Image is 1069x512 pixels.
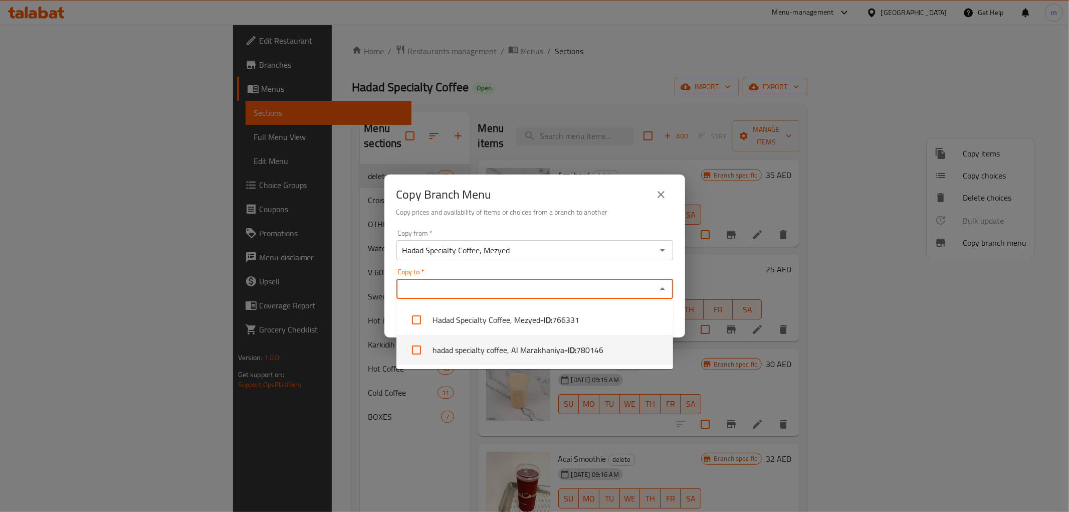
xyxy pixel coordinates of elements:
b: - ID: [564,344,576,356]
button: Open [656,243,670,257]
li: Hadad Specialty Coffee, Mezyed [396,305,673,335]
b: - ID: [540,314,552,326]
span: 766331 [552,314,579,326]
h6: Copy prices and availability of items or choices from a branch to another [396,207,673,218]
li: hadad specialty coffee, Al Marakhaniya [396,335,673,365]
button: Close [656,282,670,296]
span: 780146 [576,344,603,356]
h2: Copy Branch Menu [396,187,492,203]
button: close [649,183,673,207]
